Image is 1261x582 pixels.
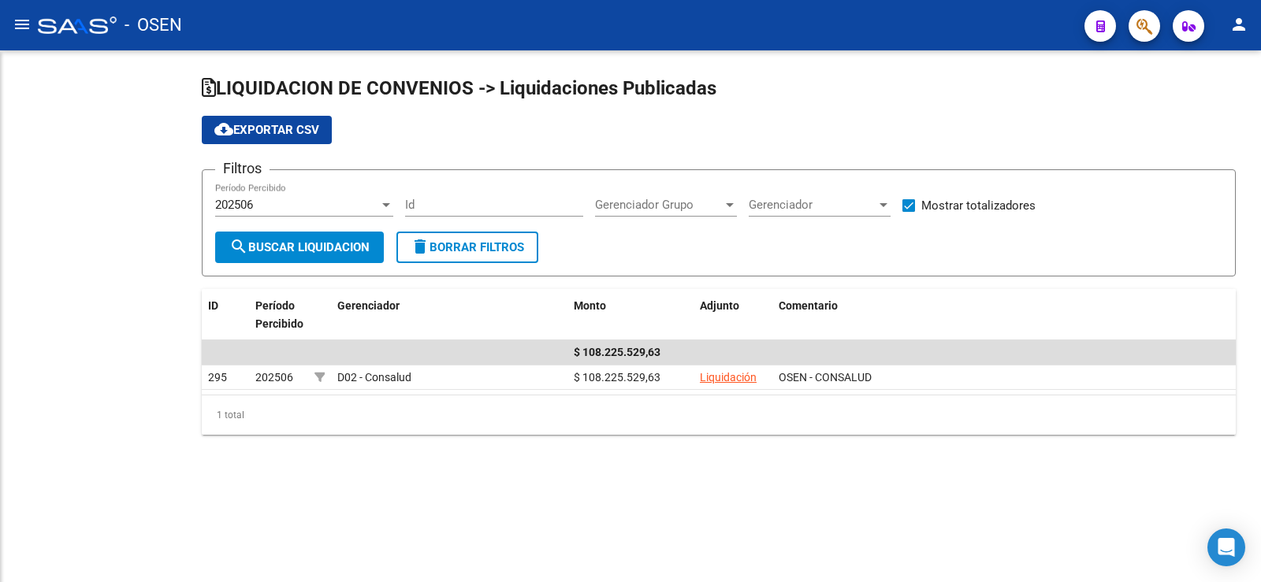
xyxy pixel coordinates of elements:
[411,240,524,254] span: Borrar Filtros
[215,198,253,212] span: 202506
[214,120,233,139] mat-icon: cloud_download
[574,299,606,312] span: Monto
[567,289,694,358] datatable-header-cell: Monto
[337,371,411,384] span: D02 - Consalud
[700,299,739,312] span: Adjunto
[208,371,227,384] span: 295
[411,237,430,256] mat-icon: delete
[574,346,660,358] span: $ 108.225.529,63
[779,371,872,384] span: OSEN - CONSALUD
[595,198,723,212] span: Gerenciador Grupo
[229,237,248,256] mat-icon: search
[396,232,538,263] button: Borrar Filtros
[214,123,319,137] span: Exportar CSV
[1229,15,1248,34] mat-icon: person
[13,15,32,34] mat-icon: menu
[574,369,687,387] div: $ 108.225.529,63
[249,289,308,358] datatable-header-cell: Período Percibido
[255,299,303,330] span: Período Percibido
[337,299,400,312] span: Gerenciador
[779,299,838,312] span: Comentario
[202,395,1236,435] div: 1 total
[749,198,876,212] span: Gerenciador
[921,196,1036,215] span: Mostrar totalizadores
[202,116,332,144] button: Exportar CSV
[772,289,1236,358] datatable-header-cell: Comentario
[694,289,772,358] datatable-header-cell: Adjunto
[208,299,218,312] span: ID
[202,77,716,99] span: LIQUIDACION DE CONVENIOS -> Liquidaciones Publicadas
[700,371,757,384] a: Liquidación
[331,289,567,358] datatable-header-cell: Gerenciador
[215,232,384,263] button: Buscar Liquidacion
[125,8,182,43] span: - OSEN
[255,371,293,384] span: 202506
[215,158,270,180] h3: Filtros
[229,240,370,254] span: Buscar Liquidacion
[1207,528,1245,566] div: Open Intercom Messenger
[202,289,249,358] datatable-header-cell: ID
